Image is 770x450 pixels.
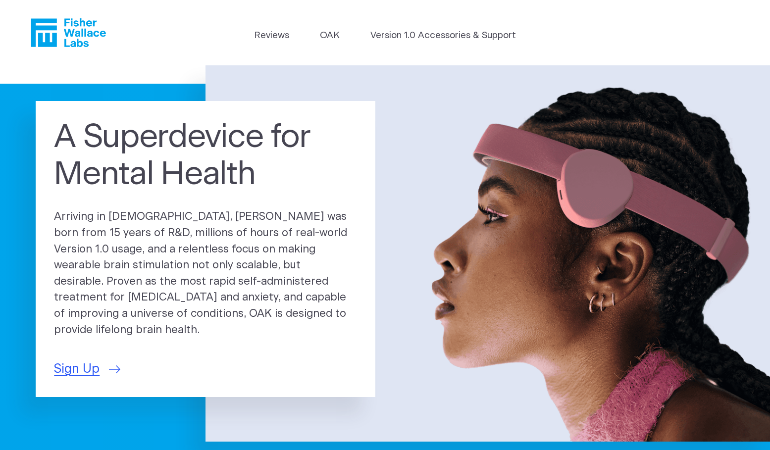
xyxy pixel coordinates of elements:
a: Fisher Wallace [31,18,106,47]
a: Version 1.0 Accessories & Support [370,29,516,43]
a: OAK [320,29,340,43]
a: Reviews [254,29,289,43]
a: Sign Up [54,360,120,379]
h1: A Superdevice for Mental Health [54,119,357,194]
p: Arriving in [DEMOGRAPHIC_DATA], [PERSON_NAME] was born from 15 years of R&D, millions of hours of... [54,209,357,338]
span: Sign Up [54,360,100,379]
